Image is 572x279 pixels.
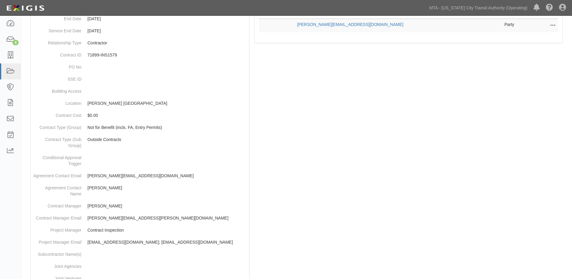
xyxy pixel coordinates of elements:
dd: [DATE] [33,25,247,37]
img: Logo [5,3,46,14]
p: [EMAIL_ADDRESS][DOMAIN_NAME]; [EMAIL_ADDRESS][DOMAIN_NAME] [87,239,247,245]
p: [PERSON_NAME] [GEOGRAPHIC_DATA] [87,100,247,106]
p: 71899-INS1579 [87,52,247,58]
i: Help Center - Complianz [546,4,553,11]
dt: Project Manager Email [33,236,81,245]
dd: [DATE] [33,13,247,25]
dt: Relationship Type [33,37,81,46]
div: 4 [12,40,19,45]
dt: Service End Date [33,25,81,34]
p: Contract Inspection [87,227,247,233]
dt: SSE ID [33,73,81,82]
p: [PERSON_NAME] [87,185,247,191]
a: MTA - [US_STATE] City Transit Authority (Operating) [426,2,530,14]
dt: Project Manager [33,224,81,233]
dt: Contract Cost [33,109,81,118]
dt: Contract Manager Email [33,212,81,221]
dt: Building Access [33,85,81,94]
dt: Contract Type (Sub Group) [33,133,81,149]
p: [PERSON_NAME][EMAIL_ADDRESS][DOMAIN_NAME] [87,173,247,179]
dt: Agreement Contact Name [33,182,81,197]
dt: Subcontractor Name(s) [33,248,81,257]
dt: End Date [33,13,81,22]
dt: Contract ID [33,49,81,58]
td: Party [502,19,534,32]
dd: Contractor [33,37,247,49]
dt: Location [33,97,81,106]
dt: Agreement Contact Email [33,170,81,179]
p: Outside Contracts [87,136,247,143]
p: [PERSON_NAME][EMAIL_ADDRESS][PERSON_NAME][DOMAIN_NAME] [87,215,247,221]
p: $0.00 [87,112,247,118]
dt: Contract Manager [33,200,81,209]
dt: Conditional Approval Trigger [33,152,81,167]
dt: PO No [33,61,81,70]
a: [PERSON_NAME][EMAIL_ADDRESS][DOMAIN_NAME] [297,22,403,27]
p: [PERSON_NAME] [87,203,247,209]
dt: Joint Agencies [33,260,81,269]
p: Not for Benefit (incls. FA, Entry Permits) [87,124,247,130]
dt: Contract Type (Group) [33,121,81,130]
